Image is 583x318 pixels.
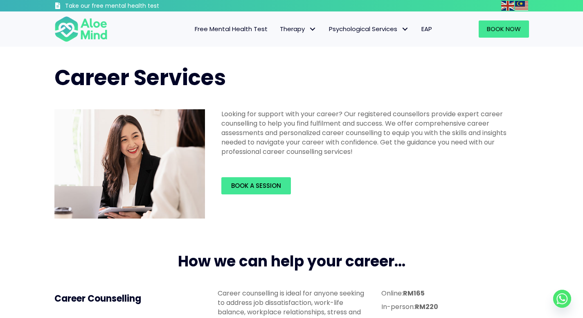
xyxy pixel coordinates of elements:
a: Free Mental Health Test [189,20,274,38]
span: Psychological Services: submenu [399,23,411,35]
p: Online: [381,289,529,298]
span: Therapy [280,25,317,33]
a: Psychological ServicesPsychological Services: submenu [323,20,415,38]
a: TherapyTherapy: submenu [274,20,323,38]
img: Aloe mind Logo [54,16,108,43]
nav: Menu [118,20,438,38]
a: Book Now [479,20,529,38]
a: EAP [415,20,438,38]
a: Whatsapp [553,290,571,308]
span: Book a session [231,181,281,190]
a: Book a session [221,177,291,194]
img: Career counselling [54,109,205,219]
span: Book Now [487,25,521,33]
span: How we can help your career... [178,251,405,272]
h4: Career Counselling [54,293,202,305]
a: English [501,1,515,10]
strong: RM220 [415,302,438,311]
p: Looking for support with your career? Our registered counsellors provide expert career counsellin... [221,109,524,157]
span: Psychological Services [329,25,409,33]
strong: RM165 [403,289,425,298]
h3: Take our free mental health test [65,2,203,10]
span: Therapy: submenu [307,23,319,35]
img: ms [515,1,528,11]
span: Career Services [54,63,226,92]
img: en [501,1,514,11]
span: EAP [421,25,432,33]
a: Take our free mental health test [54,2,203,11]
p: In-person: [381,302,529,311]
a: Malay [515,1,529,10]
span: Free Mental Health Test [195,25,268,33]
